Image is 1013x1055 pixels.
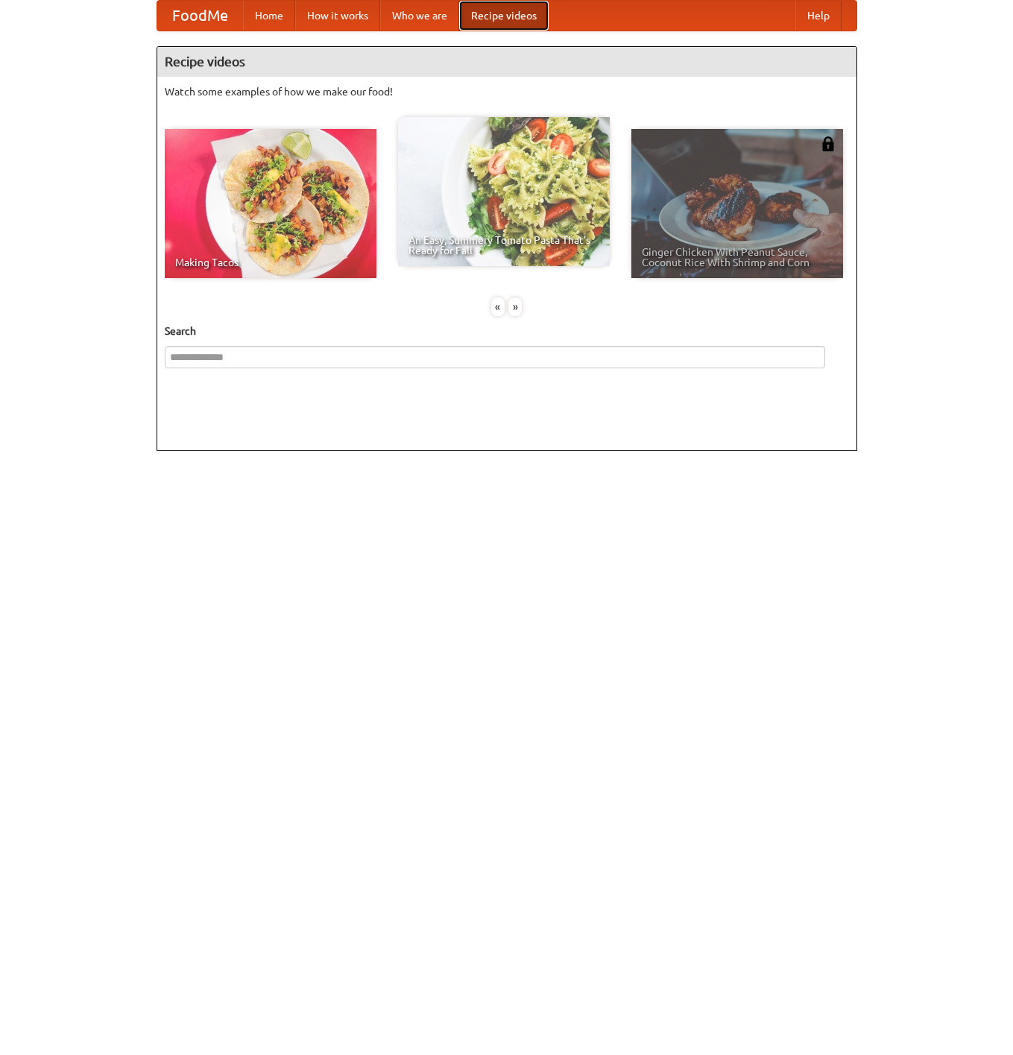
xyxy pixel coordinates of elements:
a: Recipe videos [459,1,549,31]
img: 483408.png [821,136,836,151]
h4: Recipe videos [157,47,856,77]
a: How it works [295,1,380,31]
a: An Easy, Summery Tomato Pasta That's Ready for Fall [398,117,610,266]
a: Home [243,1,295,31]
a: FoodMe [157,1,243,31]
a: Help [795,1,842,31]
h5: Search [165,324,849,338]
div: » [508,297,522,316]
span: Making Tacos [175,257,366,268]
a: Who we are [380,1,459,31]
a: Making Tacos [165,129,376,278]
div: « [491,297,505,316]
span: An Easy, Summery Tomato Pasta That's Ready for Fall [408,235,599,256]
p: Watch some examples of how we make our food! [165,84,849,99]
